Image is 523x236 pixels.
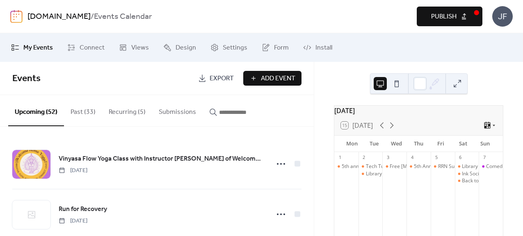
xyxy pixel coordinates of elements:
[342,163,411,170] div: 5th annual [DATE] Celebration
[438,163,473,170] div: RRN Super Sale
[407,136,429,152] div: Thu
[223,43,247,53] span: Settings
[59,166,87,175] span: [DATE]
[315,43,332,53] span: Install
[430,136,452,152] div: Fri
[366,163,400,170] div: Tech Tuesdays
[474,136,496,152] div: Sun
[204,36,254,59] a: Settings
[385,136,407,152] div: Wed
[64,95,102,125] button: Past (33)
[433,154,439,161] div: 5
[455,163,479,170] div: Library of Things
[131,43,149,53] span: Views
[5,36,59,59] a: My Events
[59,154,265,164] a: Vinyasa Flow Yoga Class with Instructor [PERSON_NAME] of Welcome Home Yoga
[27,9,91,25] a: [DOMAIN_NAME]
[414,163,508,170] div: 5th Annual Monarchs Blessing Ceremony
[261,74,295,84] span: Add Event
[431,163,455,170] div: RRN Super Sale
[61,36,111,59] a: Connect
[452,136,474,152] div: Sat
[102,95,152,125] button: Recurring (5)
[457,154,464,161] div: 6
[192,71,240,86] a: Export
[243,71,301,86] button: Add Event
[8,95,64,126] button: Upcoming (52)
[297,36,338,59] a: Install
[80,43,105,53] span: Connect
[94,9,152,25] b: Events Calendar
[462,170,486,177] div: Ink Society
[23,43,53,53] span: My Events
[455,170,479,177] div: Ink Society
[12,70,41,88] span: Events
[409,154,415,161] div: 4
[359,163,383,170] div: Tech Tuesdays
[382,163,407,170] div: Free Covid-19 at-home testing kits
[385,154,391,161] div: 3
[59,204,107,215] a: Run for Recovery
[152,95,203,125] button: Submissions
[481,154,487,161] div: 7
[390,163,487,170] div: Free [MEDICAL_DATA] at-home testing kits
[91,9,94,25] b: /
[334,106,503,116] div: [DATE]
[455,177,479,184] div: Back to School Open House
[366,170,404,177] div: Library of Things
[176,43,196,53] span: Design
[462,163,500,170] div: Library of Things
[274,43,289,53] span: Form
[157,36,202,59] a: Design
[256,36,295,59] a: Form
[10,10,23,23] img: logo
[492,6,513,27] div: JF
[359,170,383,177] div: Library of Things
[59,217,87,225] span: [DATE]
[210,74,234,84] span: Export
[363,136,385,152] div: Tue
[59,204,107,214] span: Run for Recovery
[337,154,343,161] div: 1
[407,163,431,170] div: 5th Annual Monarchs Blessing Ceremony
[361,154,367,161] div: 2
[431,12,457,22] span: Publish
[113,36,155,59] a: Views
[341,136,363,152] div: Mon
[334,163,359,170] div: 5th annual Labor Day Celebration
[479,163,503,170] div: Comedian Tyler Fowler at Island Resort and Casino Club 41
[417,7,482,26] button: Publish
